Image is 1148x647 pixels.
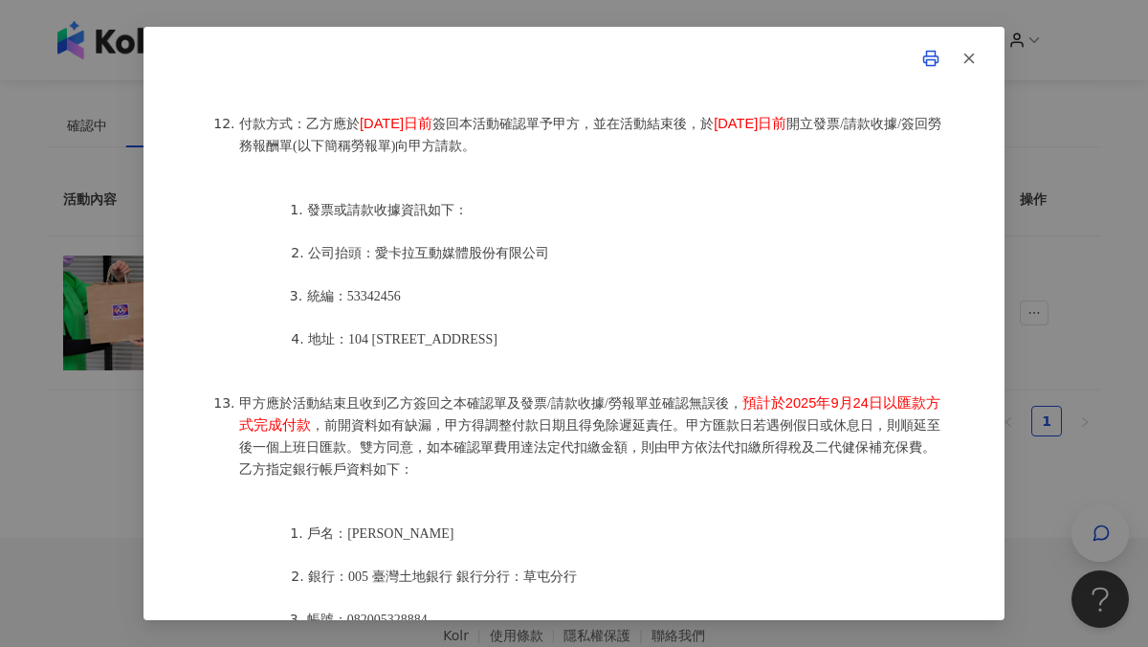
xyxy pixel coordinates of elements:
span: 簽回本活動確認單予甲方，並在活動結束後，於 [432,117,714,131]
span: [DATE]日前 [714,116,786,131]
span: 戶名：[PERSON_NAME] [307,526,453,541]
span: [DATE]日前 [360,116,432,131]
span: 付款方式：乙方應於 [239,117,360,131]
span: 帳號：082005328884 [307,613,428,627]
span: 甲方應於活動結束且收到乙方簽回之本確認單及發票/請款收據/勞報單並確認無誤後， [239,396,742,411]
span: 發票或請款收據資訊如下： [307,203,468,217]
div: [x] 當我按下「我同意」按鈕後，即代表我已審閱並同意本文件之全部內容，且我是合法或有權限的簽署人。(GMT+8 [DATE] 08:42) [201,103,947,621]
span: 銀行分行：草屯分行 [456,569,577,584]
span: 統編：53342456 [307,289,401,303]
span: ，前開資料如有缺漏，甲方得調整付款日期且得免除遲延責任。甲方匯款日若遇例假日或休息日，則順延至後一個上班日匯款。雙方同意，如本確認單費用達法定代扣繳金額，則由甲方依法代扣繳所得稅及二代健保補充保... [239,418,940,477]
span: 銀行：005 臺灣土地銀行 [308,569,453,584]
span: 地址：104 [STREET_ADDRESS] [308,332,497,346]
span: 公司抬頭：愛卡拉互動媒體股份有限公司 [308,246,549,260]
